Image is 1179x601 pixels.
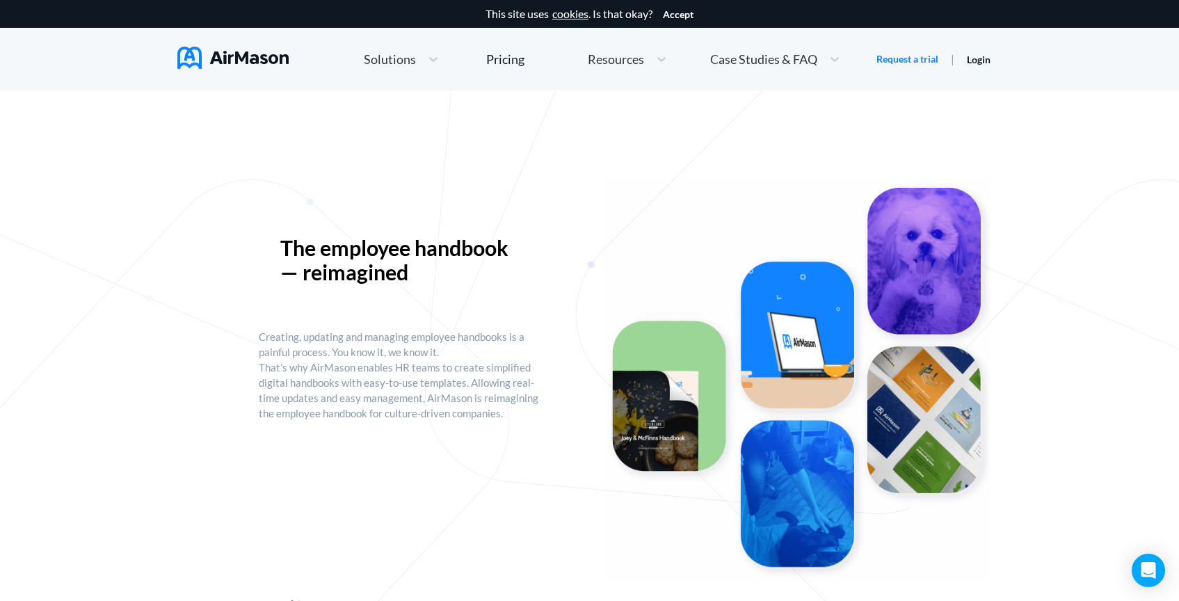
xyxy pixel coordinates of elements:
[710,53,817,65] span: Case Studies & FAQ
[486,47,524,72] a: Pricing
[951,52,954,65] span: |
[967,54,990,65] a: Login
[604,179,990,582] img: handbook intro
[486,53,524,65] div: Pricing
[259,329,545,421] p: Creating, updating and managing employee handbooks is a painful process. You know it, we know it....
[663,9,693,20] button: Accept cookies
[876,52,938,66] a: Request a trial
[364,53,416,65] span: Solutions
[588,53,644,65] span: Resources
[1132,554,1165,587] div: Open Intercom Messenger
[177,47,289,69] img: AirMason Logo
[552,8,588,20] a: cookies
[280,236,524,285] p: The employee handbook — reimagined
